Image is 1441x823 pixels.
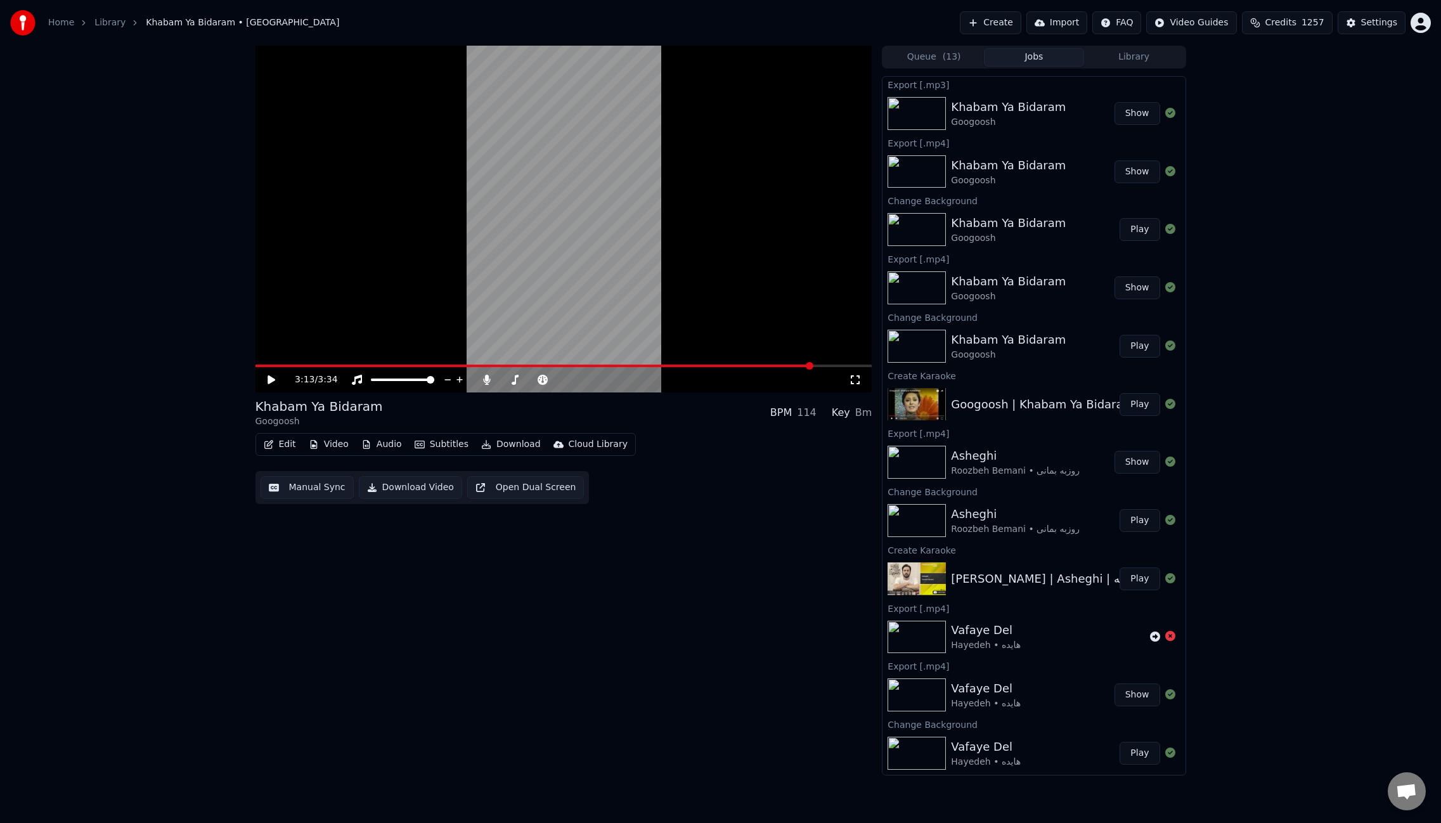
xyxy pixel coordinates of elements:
[951,697,1021,710] div: Hayedeh • هایده
[255,415,383,428] div: Googoosh
[1120,335,1160,358] button: Play
[855,405,872,420] div: Bm
[295,373,325,386] div: /
[951,756,1021,768] div: Hayedeh • هایده
[1242,11,1333,34] button: Credits1257
[770,405,792,420] div: BPM
[356,436,407,453] button: Audio
[951,447,1080,465] div: Asheghi
[359,476,462,499] button: Download Video
[951,273,1066,290] div: Khabam Ya Bidaram
[476,436,546,453] button: Download
[261,476,354,499] button: Manual Sync
[1115,160,1160,183] button: Show
[1120,509,1160,532] button: Play
[1338,11,1405,34] button: Settings
[951,680,1021,697] div: Vafaye Del
[882,542,1185,557] div: Create Karaoke
[951,639,1021,652] div: Hayedeh • هایده
[1115,451,1160,474] button: Show
[884,48,984,67] button: Queue
[951,349,1066,361] div: Googoosh
[951,174,1066,187] div: Googoosh
[1265,16,1296,29] span: Credits
[882,484,1185,499] div: Change Background
[1120,742,1160,765] button: Play
[255,398,383,415] div: Khabam Ya Bidaram
[882,775,1185,790] div: Create Karaoke
[882,658,1185,673] div: Export [.mp4]
[1026,11,1087,34] button: Import
[951,523,1080,536] div: Roozbeh Bemani • روزبه بمانی
[882,368,1185,383] div: Create Karaoke
[951,465,1080,477] div: Roozbeh Bemani • روزبه بمانی
[1084,48,1184,67] button: Library
[146,16,339,29] span: Khabam Ya Bidaram • [GEOGRAPHIC_DATA]
[951,98,1066,116] div: Khabam Ya Bidaram
[48,16,74,29] a: Home
[882,716,1185,732] div: Change Background
[797,405,817,420] div: 114
[48,16,339,29] nav: breadcrumb
[1115,684,1160,706] button: Show
[318,373,337,386] span: 3:34
[1388,772,1426,810] div: Open chat
[951,290,1066,303] div: Googoosh
[1302,16,1324,29] span: 1257
[951,214,1066,232] div: Khabam Ya Bidaram
[951,396,1311,413] div: Googoosh | Khabam Ya Bidaram | گوگوش | خوابم یا بیدارم | کارائوکه
[951,157,1066,174] div: Khabam Ya Bidaram
[1120,567,1160,590] button: Play
[1092,11,1141,34] button: FAQ
[569,438,628,451] div: Cloud Library
[10,10,36,36] img: youka
[951,621,1021,639] div: Vafaye Del
[1115,102,1160,125] button: Show
[882,135,1185,150] div: Export [.mp4]
[984,48,1084,67] button: Jobs
[951,331,1066,349] div: Khabam Ya Bidaram
[882,600,1185,616] div: Export [.mp4]
[410,436,474,453] button: Subtitles
[951,738,1021,756] div: Vafaye Del
[951,505,1080,523] div: Asheghi
[882,193,1185,208] div: Change Background
[882,251,1185,266] div: Export [.mp4]
[259,436,301,453] button: Edit
[1120,218,1160,241] button: Play
[1146,11,1236,34] button: Video Guides
[960,11,1021,34] button: Create
[951,232,1066,245] div: Googoosh
[1115,276,1160,299] button: Show
[295,373,314,386] span: 3:13
[882,77,1185,92] div: Export [.mp3]
[1361,16,1397,29] div: Settings
[882,309,1185,325] div: Change Background
[943,51,961,63] span: ( 13 )
[951,570,1265,588] div: [PERSON_NAME] | Asheghi | روزبه بمانی | عاشقی | کارائوکه
[951,116,1066,129] div: Googoosh
[467,476,585,499] button: Open Dual Screen
[1120,393,1160,416] button: Play
[304,436,354,453] button: Video
[94,16,126,29] a: Library
[882,425,1185,441] div: Export [.mp4]
[832,405,850,420] div: Key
